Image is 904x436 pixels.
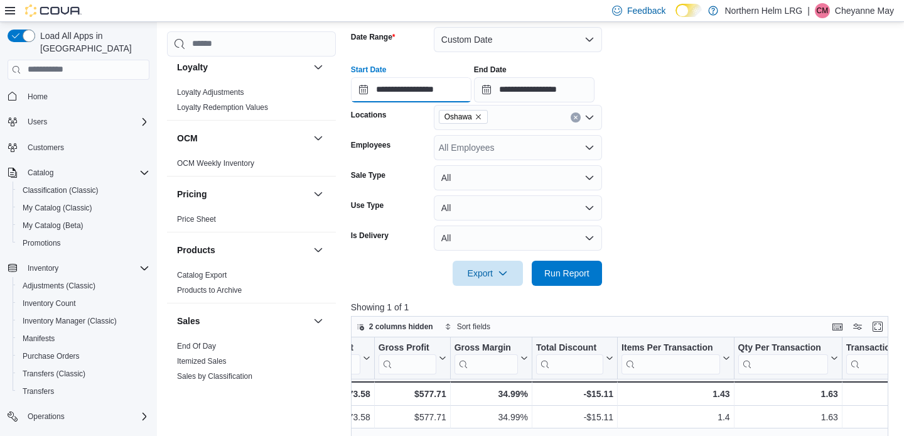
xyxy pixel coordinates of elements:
[28,168,53,178] span: Catalog
[28,143,64,153] span: Customers
[3,164,154,182] button: Catalog
[536,342,613,374] button: Total Discount
[434,165,602,190] button: All
[18,384,59,399] a: Transfers
[434,195,602,221] button: All
[18,183,104,198] a: Classification (Classic)
[18,296,149,311] span: Inventory Count
[453,261,523,286] button: Export
[13,347,154,365] button: Purchase Orders
[311,342,360,374] div: Total Cost
[23,89,53,104] a: Home
[18,366,149,381] span: Transfers (Classic)
[311,342,360,354] div: Total Cost
[816,3,828,18] span: CM
[311,386,370,401] div: $1,073.58
[870,319,885,334] button: Enter fullscreen
[850,319,865,334] button: Display options
[532,261,602,286] button: Run Report
[536,386,613,401] div: -$15.11
[454,342,517,374] div: Gross Margin
[3,113,154,131] button: Users
[23,139,149,155] span: Customers
[18,384,149,399] span: Transfers
[23,409,149,424] span: Operations
[18,313,149,329] span: Inventory Manager (Classic)
[167,156,336,176] div: OCM
[351,200,384,210] label: Use Type
[18,183,149,198] span: Classification (Classic)
[311,187,326,202] button: Pricing
[621,410,730,425] div: 1.4
[28,92,48,102] span: Home
[627,4,665,17] span: Feedback
[18,331,60,346] a: Manifests
[738,342,837,374] button: Qty Per Transaction
[434,27,602,52] button: Custom Date
[738,342,827,374] div: Qty Per Transaction
[23,369,85,379] span: Transfers (Classic)
[23,221,83,231] span: My Catalog (Beta)
[835,3,894,18] p: Cheyanne May
[18,236,149,251] span: Promotions
[738,342,827,354] div: Qty Per Transaction
[352,319,438,334] button: 2 columns hidden
[621,386,730,401] div: 1.43
[621,342,720,354] div: Items Per Transaction
[177,132,198,144] h3: OCM
[13,277,154,295] button: Adjustments (Classic)
[379,342,436,354] div: Gross Profit
[434,226,602,251] button: All
[536,342,603,374] div: Total Discount
[177,357,227,366] a: Itemized Sales
[23,114,52,129] button: Users
[23,114,149,129] span: Users
[13,383,154,400] button: Transfers
[3,87,154,106] button: Home
[18,218,149,233] span: My Catalog (Beta)
[18,200,149,215] span: My Catalog (Classic)
[23,185,99,195] span: Classification (Classic)
[724,3,802,18] p: Northern Helm LRG
[23,165,149,180] span: Catalog
[177,315,308,327] button: Sales
[177,286,242,295] a: Products to Archive
[455,410,528,425] div: 34.99%
[571,112,581,123] button: Clear input
[28,411,65,422] span: Operations
[177,88,244,97] a: Loyalty Adjustments
[454,386,527,401] div: 34.99%
[23,409,70,424] button: Operations
[177,159,254,168] a: OCM Weekly Inventory
[830,319,845,334] button: Keyboard shortcuts
[3,138,154,156] button: Customers
[167,268,336,303] div: Products
[815,3,830,18] div: Cheyanne May
[177,372,252,381] a: Sales by Classification
[28,263,58,273] span: Inventory
[439,319,495,334] button: Sort fields
[13,365,154,383] button: Transfers (Classic)
[584,112,595,123] button: Open list of options
[474,65,507,75] label: End Date
[18,236,66,251] a: Promotions
[369,322,433,332] span: 2 columns hidden
[25,4,82,17] img: Cova
[177,215,216,224] a: Price Sheet
[454,342,517,354] div: Gross Margin
[177,103,268,112] a: Loyalty Redemption Values
[311,131,326,146] button: OCM
[379,342,436,374] div: Gross Profit
[379,386,446,401] div: $577.71
[167,85,336,120] div: Loyalty
[311,60,326,75] button: Loyalty
[177,342,216,351] a: End Of Day
[177,132,308,144] button: OCM
[28,117,47,127] span: Users
[23,316,117,326] span: Inventory Manager (Classic)
[13,330,154,347] button: Manifests
[23,261,63,276] button: Inventory
[35,30,149,55] span: Load All Apps in [GEOGRAPHIC_DATA]
[177,188,207,200] h3: Pricing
